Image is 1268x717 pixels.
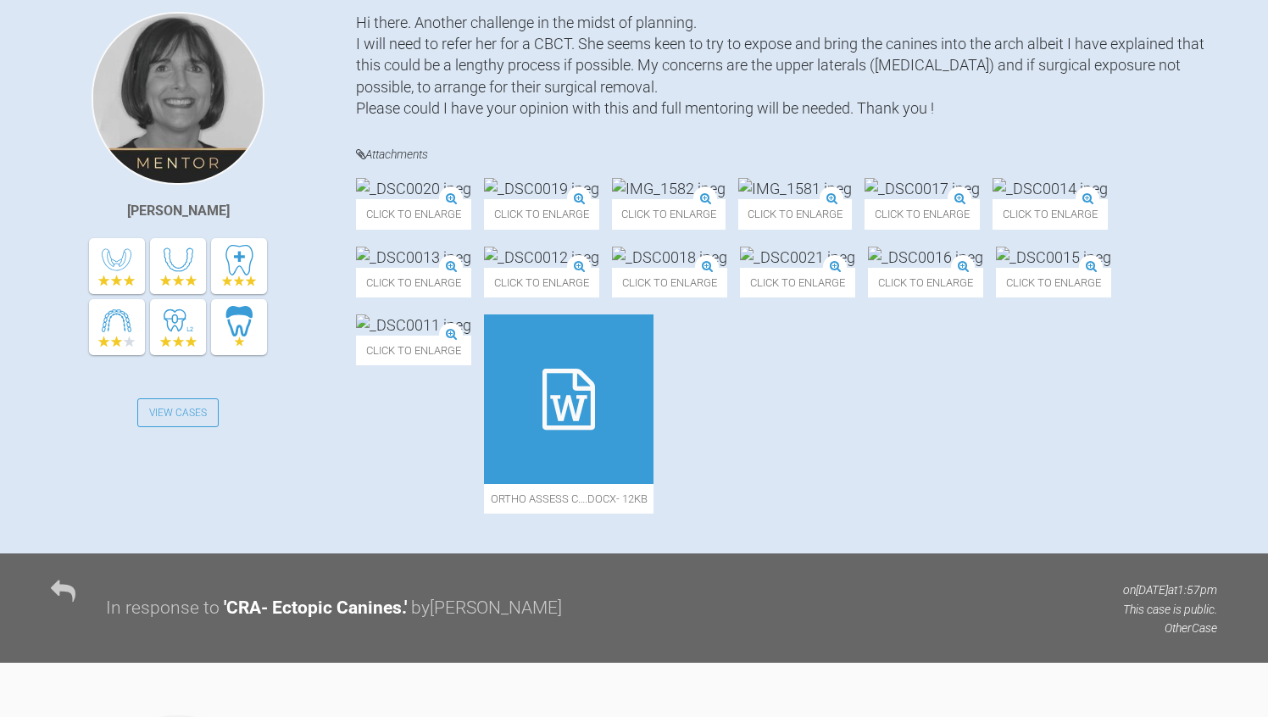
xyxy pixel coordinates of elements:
div: In response to [106,594,220,623]
span: Click to enlarge [484,268,599,297]
h4: Attachments [356,144,1217,165]
a: View Cases [137,398,219,427]
img: _DSC0020.jpeg [356,178,471,199]
span: Click to enlarge [740,268,855,297]
img: IMG_1581.jpeg [738,178,852,199]
p: on [DATE] at 1:57pm [1123,581,1217,599]
div: by [PERSON_NAME] [411,594,562,623]
img: IMG_1582.jpeg [612,178,726,199]
img: _DSC0016.jpeg [868,247,983,268]
span: Click to enlarge [865,199,980,229]
img: _DSC0021.jpeg [740,247,855,268]
img: _DSC0019.jpeg [484,178,599,199]
span: Click to enlarge [484,199,599,229]
span: Click to enlarge [738,199,852,229]
span: Click to enlarge [993,199,1108,229]
img: _DSC0013.jpeg [356,247,471,268]
img: _DSC0017.jpeg [865,178,980,199]
span: Click to enlarge [356,199,471,229]
div: [PERSON_NAME] [127,200,230,222]
img: _DSC0014.jpeg [993,178,1108,199]
span: Click to enlarge [612,199,726,229]
span: Click to enlarge [996,268,1111,297]
span: Click to enlarge [612,268,727,297]
img: _DSC0012.jpeg [484,247,599,268]
p: This case is public. [1123,600,1217,619]
p: Other Case [1123,619,1217,637]
span: Click to enlarge [356,268,471,297]
span: Click to enlarge [868,268,983,297]
img: _DSC0015.jpeg [996,247,1111,268]
span: Click to enlarge [356,336,471,365]
img: _DSC0011.jpeg [356,314,471,336]
span: Ortho Assess C….docx - 12KB [484,484,653,514]
img: _DSC0018.jpeg [612,247,727,268]
img: Nicola White [92,12,264,185]
div: ' CRA- Ectopic Canines. ' [224,594,407,623]
div: Hi there. Another challenge in the midst of planning. I will need to refer her for a CBCT. She se... [356,12,1217,119]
